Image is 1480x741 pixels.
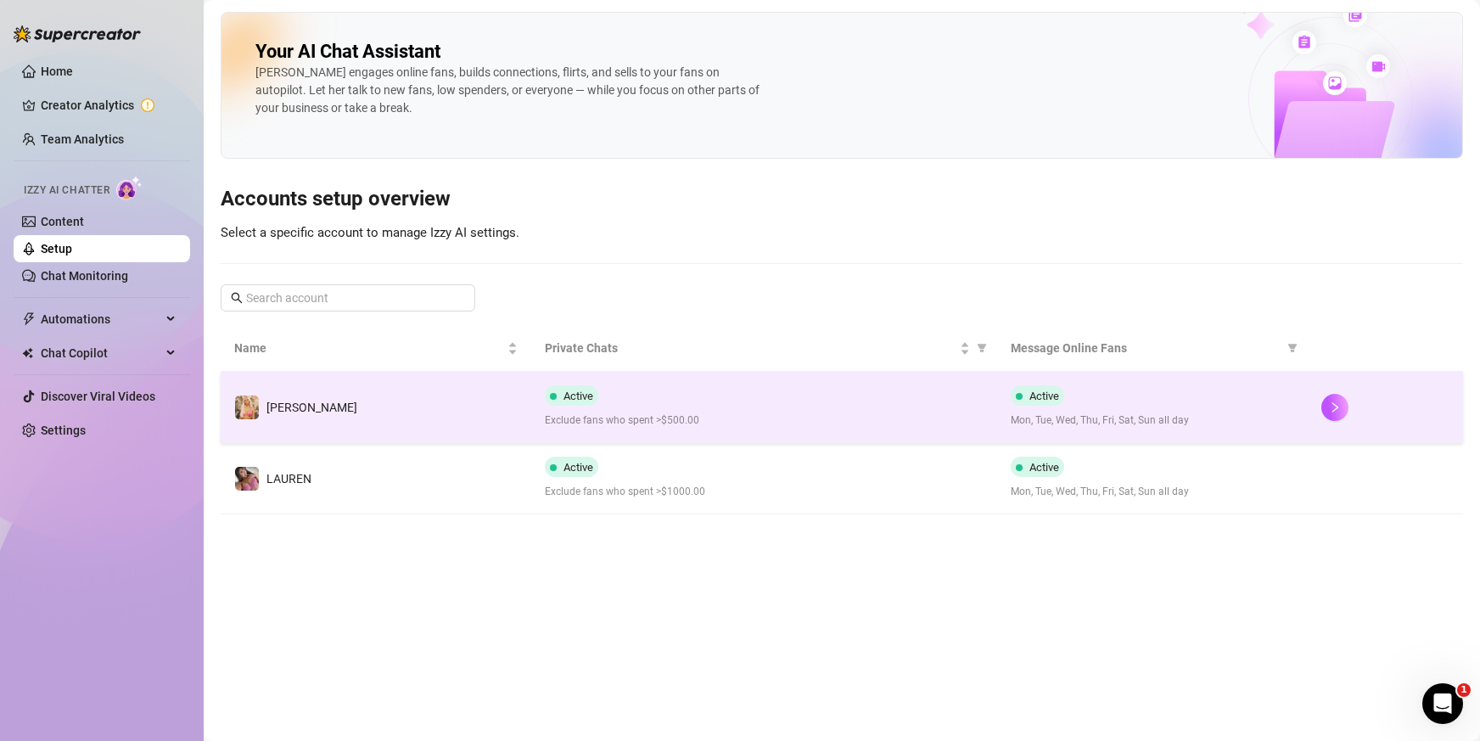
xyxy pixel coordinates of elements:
h2: Your AI Chat Assistant [255,40,440,64]
span: [PERSON_NAME] [266,401,357,414]
a: Settings [41,424,86,437]
span: Exclude fans who spent >$1000.00 [545,484,984,500]
span: Active [563,461,593,474]
span: Mon, Tue, Wed, Thu, Fri, Sat, Sun all day [1011,484,1294,500]
span: Chat Copilot [41,340,161,367]
iframe: Intercom live chat [1422,683,1463,724]
img: Anthia [235,396,259,419]
span: Active [1029,390,1059,402]
h3: Accounts setup overview [221,186,1463,213]
img: Chat Copilot [22,347,33,359]
span: Private Chats [545,339,956,357]
a: Team Analytics [41,132,124,146]
span: Active [563,390,593,402]
a: Discover Viral Videos [41,390,155,403]
a: Home [41,65,73,78]
span: right [1329,401,1341,413]
a: Content [41,215,84,228]
span: ️‍LAUREN [266,472,311,486]
a: Setup [41,242,72,255]
span: Name [234,339,504,357]
span: filter [1287,343,1298,353]
span: filter [973,335,990,361]
th: Name [221,325,531,372]
img: AI Chatter [116,176,143,200]
a: Chat Monitoring [41,269,128,283]
span: Izzy AI Chatter [24,182,109,199]
span: Message Online Fans [1011,339,1281,357]
span: Active [1029,461,1059,474]
span: 1 [1457,683,1471,697]
div: [PERSON_NAME] engages online fans, builds connections, flirts, and sells to your fans on autopilo... [255,64,765,117]
span: Mon, Tue, Wed, Thu, Fri, Sat, Sun all day [1011,413,1294,429]
span: thunderbolt [22,312,36,326]
span: Exclude fans who spent >$500.00 [545,413,984,429]
img: logo-BBDzfeDw.svg [14,25,141,42]
span: search [231,292,243,304]
span: filter [1284,335,1301,361]
button: right [1321,394,1348,421]
span: filter [977,343,987,353]
th: Private Chats [531,325,997,372]
span: Select a specific account to manage Izzy AI settings. [221,225,519,240]
a: Creator Analytics exclamation-circle [41,92,177,119]
input: Search account [246,289,451,307]
img: ️‍LAUREN [235,467,259,491]
span: Automations [41,306,161,333]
